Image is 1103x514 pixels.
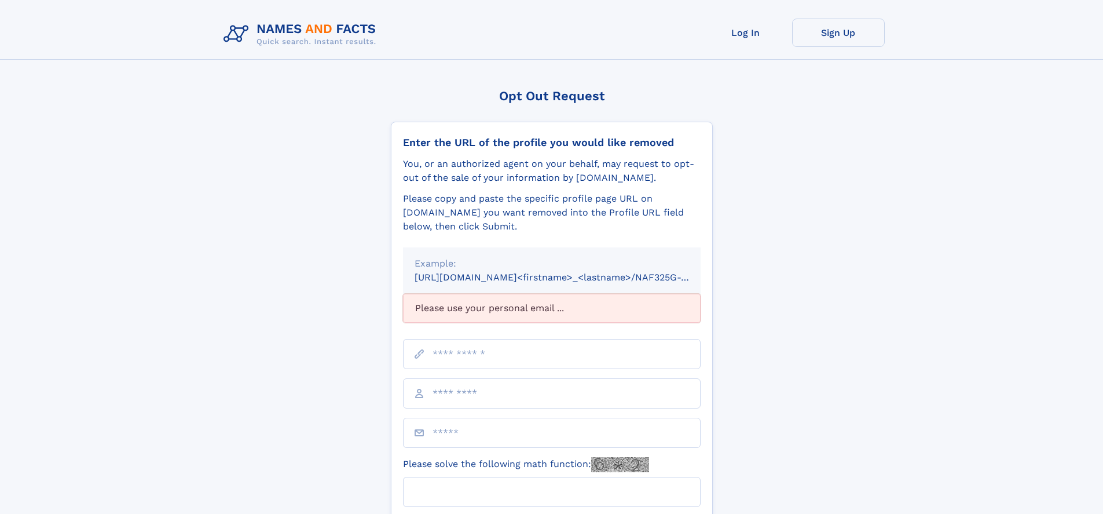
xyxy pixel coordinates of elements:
div: Please use your personal email ... [403,294,701,323]
label: Please solve the following math function: [403,457,649,472]
div: Enter the URL of the profile you would like removed [403,136,701,149]
div: Example: [415,257,689,271]
img: Logo Names and Facts [219,19,386,50]
a: Log In [699,19,792,47]
div: Opt Out Request [391,89,713,103]
a: Sign Up [792,19,885,47]
div: Please copy and paste the specific profile page URL on [DOMAIN_NAME] you want removed into the Pr... [403,192,701,234]
div: You, or an authorized agent on your behalf, may request to opt-out of the sale of your informatio... [403,157,701,185]
small: [URL][DOMAIN_NAME]<firstname>_<lastname>/NAF325G-xxxxxxxx [415,272,723,283]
